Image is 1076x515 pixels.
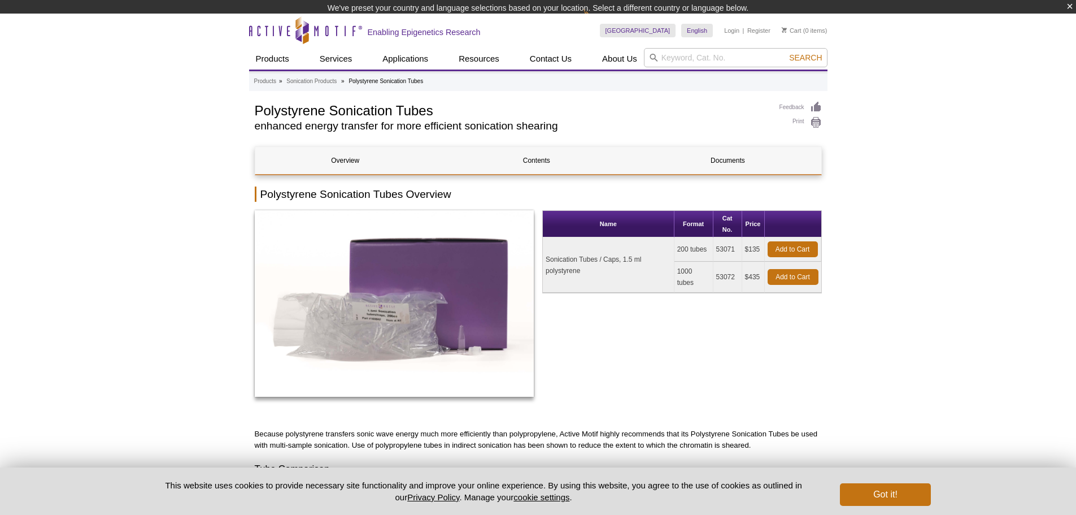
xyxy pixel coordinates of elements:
li: » [341,78,345,84]
button: cookie settings [513,492,569,502]
li: (0 items) [782,24,827,37]
li: » [279,78,282,84]
a: Products [249,48,296,70]
td: 53071 [713,237,742,262]
a: About Us [595,48,644,70]
a: Contents [446,147,626,174]
td: 1000 tubes [674,262,713,293]
a: Products [254,76,276,86]
h1: Polystyrene Sonication Tubes [255,101,768,118]
a: Print [779,116,822,129]
a: Cart [782,27,801,34]
td: $435 [742,262,765,293]
a: Login [724,27,739,34]
a: Feedback [779,101,822,114]
h3: Tube Comparison [255,462,822,476]
a: Add to Cart [768,269,818,285]
img: Your Cart [782,27,787,33]
img: Change Here [583,8,613,35]
span: Search [789,53,822,62]
a: [GEOGRAPHIC_DATA] [600,24,676,37]
th: Format [674,211,713,237]
button: Got it! [840,483,930,506]
a: Applications [376,48,435,70]
a: Resources [452,48,506,70]
li: Polystyrene Sonication Tubes [348,78,423,84]
td: $135 [742,237,765,262]
th: Price [742,211,765,237]
td: 200 tubes [674,237,713,262]
th: Name [543,211,674,237]
h2: Enabling Epigenetics Research [368,27,481,37]
a: Register [747,27,770,34]
a: Overview [255,147,435,174]
a: English [681,24,713,37]
p: This website uses cookies to provide necessary site functionality and improve your online experie... [146,479,822,503]
a: Sonication Products [286,76,337,86]
h2: Polystyrene Sonication Tubes Overview [255,187,822,202]
th: Cat No. [713,211,742,237]
h2: enhanced energy transfer for more efficient sonication shearing [255,121,768,131]
img: Polystyrene Sonication Tubes [255,210,534,397]
p: Because polystyrene transfers sonic wave energy much more efficiently than polypropylene, Active ... [255,429,822,451]
td: Sonication Tubes / Caps, 1.5 ml polystyrene [543,237,674,293]
a: Documents [638,147,818,174]
a: Contact Us [523,48,578,70]
li: | [743,24,744,37]
a: Services [313,48,359,70]
td: 53072 [713,262,742,293]
a: Add to Cart [768,241,818,257]
a: Privacy Policy [407,492,459,502]
input: Keyword, Cat. No. [644,48,827,67]
button: Search [786,53,825,63]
